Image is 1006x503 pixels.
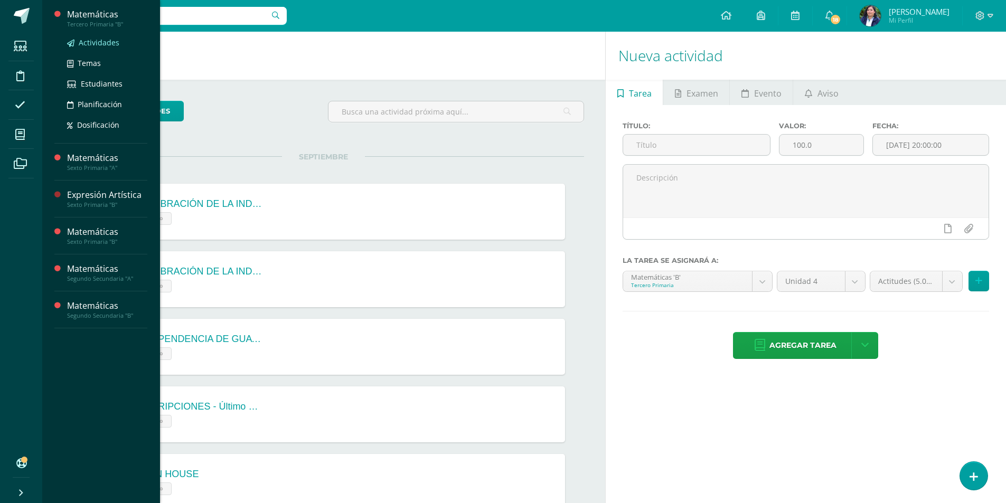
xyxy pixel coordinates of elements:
input: Título [623,135,770,155]
div: Matemáticas 'B' [631,271,745,281]
span: Evento [754,81,782,106]
div: OPEN HOUSE [135,469,199,480]
span: Examen [687,81,718,106]
a: Actividades [67,36,147,49]
a: MatemáticasSexto Primaria "A" [67,152,147,172]
a: Examen [663,80,729,105]
label: Título: [623,122,770,130]
div: Sexto Primaria "B" [67,238,147,245]
span: Temas [78,58,101,68]
span: Dosificación [77,120,119,130]
div: Segundo Secundaria "A" [67,275,147,282]
div: Segundo Secundaria "B" [67,312,147,319]
a: Expresión ArtísticaSexto Primaria "B" [67,189,147,208]
a: Temas [67,57,147,69]
img: cc393a5ce9805ad72d48e0f4d9f74595.png [860,5,881,26]
a: Aviso [793,80,850,105]
div: Tercero Primaria "B" [67,21,147,28]
label: La tarea se asignará a: [623,257,989,264]
label: Fecha: [872,122,989,130]
div: CELEBRACIÓN DE LA INDEPENDENCIA [135,266,262,277]
div: Matemáticas [67,263,147,275]
span: Unidad 4 [785,271,837,291]
div: INDEPENDENCIA DE GUATEMALA - Asueto [135,334,262,345]
div: Expresión Artística [67,189,147,201]
span: Planificación [78,99,122,109]
div: Sexto Primaria "A" [67,164,147,172]
a: Dosificación [67,119,147,131]
a: Actitudes (5.0%) [870,271,962,291]
span: Aviso [817,81,839,106]
div: Matemáticas [67,8,147,21]
a: Tarea [606,80,663,105]
label: Valor: [779,122,864,130]
span: [PERSON_NAME] [889,6,949,17]
div: INSCRIPCIONES - Último día para realizar el proceso de Reinscripción ORDINARIA [135,401,262,412]
input: Puntos máximos [779,135,864,155]
div: CELEBRACIÓN DE LA INDEPENDENCIA - Asiste todo el colegio [135,198,262,210]
span: Actividades [79,37,119,48]
span: Mi Perfil [889,16,949,25]
span: Actitudes (5.0%) [878,271,934,291]
div: Matemáticas [67,300,147,312]
a: Estudiantes [67,78,147,90]
input: Busca una actividad próxima aquí... [328,101,584,122]
a: Unidad 4 [777,271,865,291]
a: Planificación [67,98,147,110]
div: Sexto Primaria "B" [67,201,147,208]
span: Tarea [629,81,652,106]
a: MatemáticasSexto Primaria "B" [67,226,147,245]
div: Tercero Primaria [631,281,745,289]
a: MatemáticasSegundo Secundaria "A" [67,263,147,282]
span: Agregar tarea [769,333,836,358]
a: Matemáticas 'B'Tercero Primaria [623,271,773,291]
span: Estudiantes [81,79,123,89]
h1: Nueva actividad [618,32,993,80]
span: 18 [830,14,841,25]
div: Matemáticas [67,226,147,238]
a: MatemáticasSegundo Secundaria "B" [67,300,147,319]
a: Evento [730,80,793,105]
input: Busca un usuario... [49,7,287,25]
a: MatemáticasTercero Primaria "B" [67,8,147,28]
h1: Actividades [55,32,593,80]
input: Fecha de entrega [873,135,989,155]
div: Matemáticas [67,152,147,164]
span: SEPTIEMBRE [282,152,365,162]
